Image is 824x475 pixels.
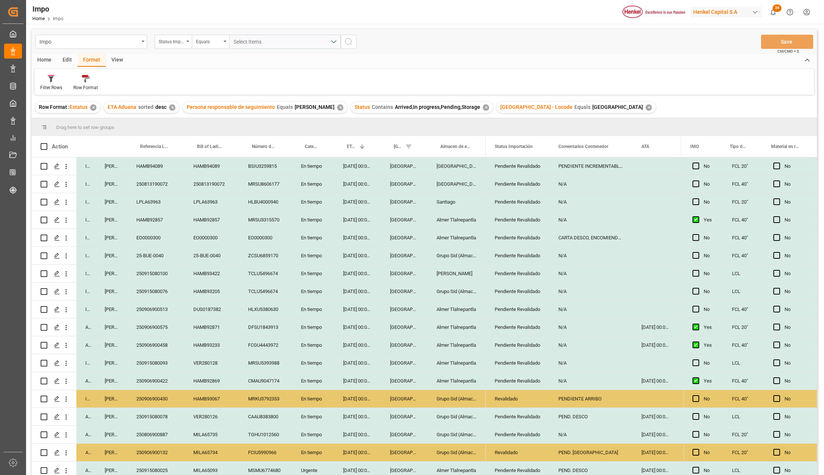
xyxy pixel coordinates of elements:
div: Press SPACE to select this row. [684,247,817,265]
button: open menu [192,35,229,49]
div: Press SPACE to select this row. [684,265,817,283]
img: Henkel%20logo.jpg_1689854090.jpg [622,6,685,19]
div: En tiempo [292,283,334,300]
div: EO0000300 [127,229,184,246]
div: Status Importación [159,37,184,45]
div: HAMB93067 [184,390,239,408]
span: Referencia Leschaco [140,144,169,149]
div: En tiempo [292,390,334,408]
div: En tiempo [292,318,334,336]
div: EO0000300 [184,229,239,246]
div: Edit [57,54,77,67]
div: Henkel Capital S.A [690,7,762,18]
span: Almacen de entrega [440,144,470,149]
div: [PERSON_NAME] [96,265,127,282]
div: [GEOGRAPHIC_DATA] [381,318,428,336]
div: Press SPACE to select this row. [32,408,486,426]
div: [GEOGRAPHIC_DATA] [381,426,428,443]
div: In progress [76,157,96,175]
div: [DATE] 00:00:00 [334,318,381,336]
button: open menu [155,35,192,49]
div: [PERSON_NAME] [96,247,127,264]
div: Arrived [76,336,96,354]
div: N/A [549,426,633,443]
div: CARTA DESCO, ENCOMIENDA,PROVEEDOR [549,229,633,246]
div: [GEOGRAPHIC_DATA] [381,283,428,300]
div: FCL 40" [723,229,764,246]
div: N/A [549,354,633,372]
div: FCL 40" [723,247,764,264]
div: MILA65734 [184,444,239,461]
div: FCL 20" [723,426,764,443]
div: [DATE] 00:00:00 [633,318,678,336]
span: Categoría [305,144,318,149]
div: [GEOGRAPHIC_DATA] [381,372,428,390]
div: [PERSON_NAME] [96,444,127,461]
span: Bill of Lading Number [197,144,224,149]
span: Número de Contenedor [252,144,276,149]
div: Press SPACE to select this row. [684,283,817,301]
span: ETA Aduana [347,144,356,149]
div: [PERSON_NAME] [96,354,127,372]
div: Press SPACE to select this row. [684,408,817,426]
div: FCL 20" [723,193,764,211]
div: En tiempo [292,354,334,372]
div: Press SPACE to select this row. [32,336,486,354]
div: Grupo Sid (Almacenaje y Distribucion AVIOR) [428,444,486,461]
div: [DATE] 00:00:00 [334,229,381,246]
div: [DATE] 00:00:00 [334,211,381,229]
div: FCL 40" [723,336,764,354]
div: In progress [76,193,96,211]
div: Almer Tlalnepantla [428,336,486,354]
div: TCLU5496674 [239,283,292,300]
div: In progress [76,354,96,372]
div: N/A [549,318,633,336]
div: En tiempo [292,426,334,443]
div: [GEOGRAPHIC_DATA] [381,211,428,229]
div: MRSU5393988 [239,354,292,372]
div: 250806900887 [127,426,184,443]
div: [DATE] 00:00:00 [633,336,678,354]
div: [PERSON_NAME] [96,211,127,229]
span: [GEOGRAPHIC_DATA] [592,104,643,110]
div: Almer Tlalnepantla [428,301,486,318]
div: ✕ [169,104,175,111]
span: [GEOGRAPHIC_DATA] - Locode [394,144,402,149]
div: VER280126 [184,408,239,425]
div: Press SPACE to select this row. [684,390,817,408]
div: HAMB93233 [184,336,239,354]
div: En tiempo [292,193,334,211]
div: PENDIENTE INCREMENTABLES [549,157,633,175]
div: 250906900513 [127,301,184,318]
div: 250906900575 [127,318,184,336]
div: Press SPACE to select this row. [32,390,486,408]
span: Status Importación [495,144,533,149]
div: [GEOGRAPHIC_DATA] [381,229,428,246]
div: [DATE] 00:00:00 [633,426,678,443]
div: FCL 40" [723,390,764,408]
div: Press SPACE to select this row. [684,157,817,175]
span: Estatus [70,104,88,110]
button: search button [341,35,356,49]
div: In progress [76,301,96,318]
div: HLXU5380630 [239,301,292,318]
div: LCL [723,408,764,425]
div: En tiempo [292,211,334,229]
div: In progress [76,211,96,229]
div: MRKU3792353 [239,390,292,408]
div: ZCSU6859170 [239,247,292,264]
div: FCL 20" [723,157,764,175]
div: Equals [196,37,221,45]
span: ATA [641,144,649,149]
div: En tiempo [292,301,334,318]
div: Press SPACE to select this row. [684,372,817,390]
div: Press SPACE to select this row. [32,444,486,462]
div: [PERSON_NAME] [96,301,127,318]
div: [DATE] 00:00:00 [334,426,381,443]
div: LCL [723,283,764,300]
div: Press SPACE to select this row. [32,193,486,211]
div: Grupo Sid (Almacenaje y Distribucion AVIOR) [428,426,486,443]
div: FCL 40" [723,301,764,318]
div: [DATE] 00:00:00 [334,301,381,318]
div: Filter Rows [40,84,62,91]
